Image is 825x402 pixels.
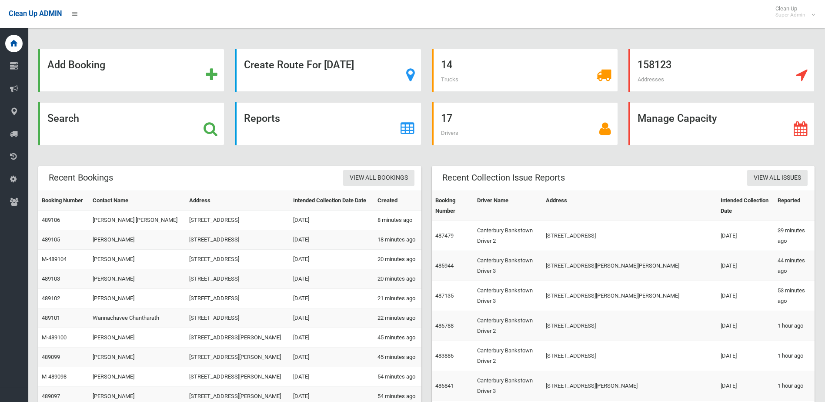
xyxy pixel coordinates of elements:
td: [STREET_ADDRESS][PERSON_NAME][PERSON_NAME] [542,281,717,311]
strong: 14 [441,59,452,71]
th: Reported [774,191,815,221]
td: 54 minutes ago [374,367,421,387]
td: [DATE] [290,328,374,348]
td: [PERSON_NAME] [89,348,186,367]
td: Canterbury Bankstown Driver 2 [474,221,542,251]
td: Canterbury Bankstown Driver 2 [474,341,542,371]
a: Reports [235,102,421,145]
strong: Create Route For [DATE] [244,59,354,71]
td: [STREET_ADDRESS] [186,308,290,328]
span: Clean Up ADMIN [9,10,62,18]
td: [STREET_ADDRESS] [542,311,717,341]
a: 483886 [435,352,454,359]
td: 1 hour ago [774,311,815,341]
strong: 158123 [638,59,671,71]
span: Clean Up [771,5,814,18]
td: Canterbury Bankstown Driver 2 [474,311,542,341]
td: [STREET_ADDRESS] [186,289,290,308]
th: Booking Number [432,191,474,221]
span: Trucks [441,76,458,83]
td: 39 minutes ago [774,221,815,251]
td: [STREET_ADDRESS][PERSON_NAME][PERSON_NAME] [542,251,717,281]
td: [DATE] [717,221,774,251]
td: 20 minutes ago [374,269,421,289]
a: 486788 [435,322,454,329]
td: [DATE] [290,289,374,308]
td: [DATE] [290,348,374,367]
td: [PERSON_NAME] [89,269,186,289]
td: [STREET_ADDRESS] [542,341,717,371]
td: 20 minutes ago [374,250,421,269]
a: 14 Trucks [432,49,618,92]
td: 53 minutes ago [774,281,815,311]
th: Address [542,191,717,221]
a: View All Bookings [343,170,414,186]
td: 45 minutes ago [374,348,421,367]
td: [STREET_ADDRESS][PERSON_NAME] [542,371,717,401]
th: Created [374,191,421,211]
td: Canterbury Bankstown Driver 3 [474,371,542,401]
strong: Manage Capacity [638,112,717,124]
td: [STREET_ADDRESS] [186,230,290,250]
td: Wannachavee Chantharath [89,308,186,328]
a: 489105 [42,236,60,243]
td: [PERSON_NAME] [89,250,186,269]
a: M-489100 [42,334,67,341]
th: Address [186,191,290,211]
a: Manage Capacity [628,102,815,145]
td: 1 hour ago [774,341,815,371]
a: Create Route For [DATE] [235,49,421,92]
header: Recent Collection Issue Reports [432,169,575,186]
td: [STREET_ADDRESS] [186,250,290,269]
a: Search [38,102,224,145]
strong: Search [47,112,79,124]
td: [STREET_ADDRESS][PERSON_NAME] [186,348,290,367]
th: Driver Name [474,191,542,221]
a: M-489104 [42,256,67,262]
td: 18 minutes ago [374,230,421,250]
td: 44 minutes ago [774,251,815,281]
td: Canterbury Bankstown Driver 3 [474,251,542,281]
a: View All Issues [747,170,808,186]
td: [DATE] [290,367,374,387]
a: 486841 [435,382,454,389]
a: 489099 [42,354,60,360]
a: 489102 [42,295,60,301]
td: [PERSON_NAME] [89,289,186,308]
td: [STREET_ADDRESS] [186,269,290,289]
a: 485944 [435,262,454,269]
td: [DATE] [290,230,374,250]
a: 489097 [42,393,60,399]
td: 21 minutes ago [374,289,421,308]
a: Add Booking [38,49,224,92]
td: Canterbury Bankstown Driver 3 [474,281,542,311]
td: [DATE] [290,250,374,269]
th: Intended Collection Date [717,191,774,221]
td: [PERSON_NAME] [89,367,186,387]
a: 487479 [435,232,454,239]
strong: Add Booking [47,59,105,71]
td: 1 hour ago [774,371,815,401]
td: [STREET_ADDRESS] [186,211,290,230]
header: Recent Bookings [38,169,124,186]
td: [PERSON_NAME] [89,230,186,250]
th: Booking Number [38,191,89,211]
a: 489103 [42,275,60,282]
a: 17 Drivers [432,102,618,145]
strong: Reports [244,112,280,124]
td: [DATE] [290,269,374,289]
small: Super Admin [775,12,805,18]
a: 487135 [435,292,454,299]
td: [STREET_ADDRESS][PERSON_NAME] [186,367,290,387]
td: [DATE] [290,308,374,328]
td: [DATE] [290,211,374,230]
a: 158123 Addresses [628,49,815,92]
td: 8 minutes ago [374,211,421,230]
td: 45 minutes ago [374,328,421,348]
td: [DATE] [717,311,774,341]
th: Contact Name [89,191,186,211]
td: [STREET_ADDRESS][PERSON_NAME] [186,328,290,348]
td: [PERSON_NAME] [89,328,186,348]
td: [PERSON_NAME] [PERSON_NAME] [89,211,186,230]
span: Addresses [638,76,664,83]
